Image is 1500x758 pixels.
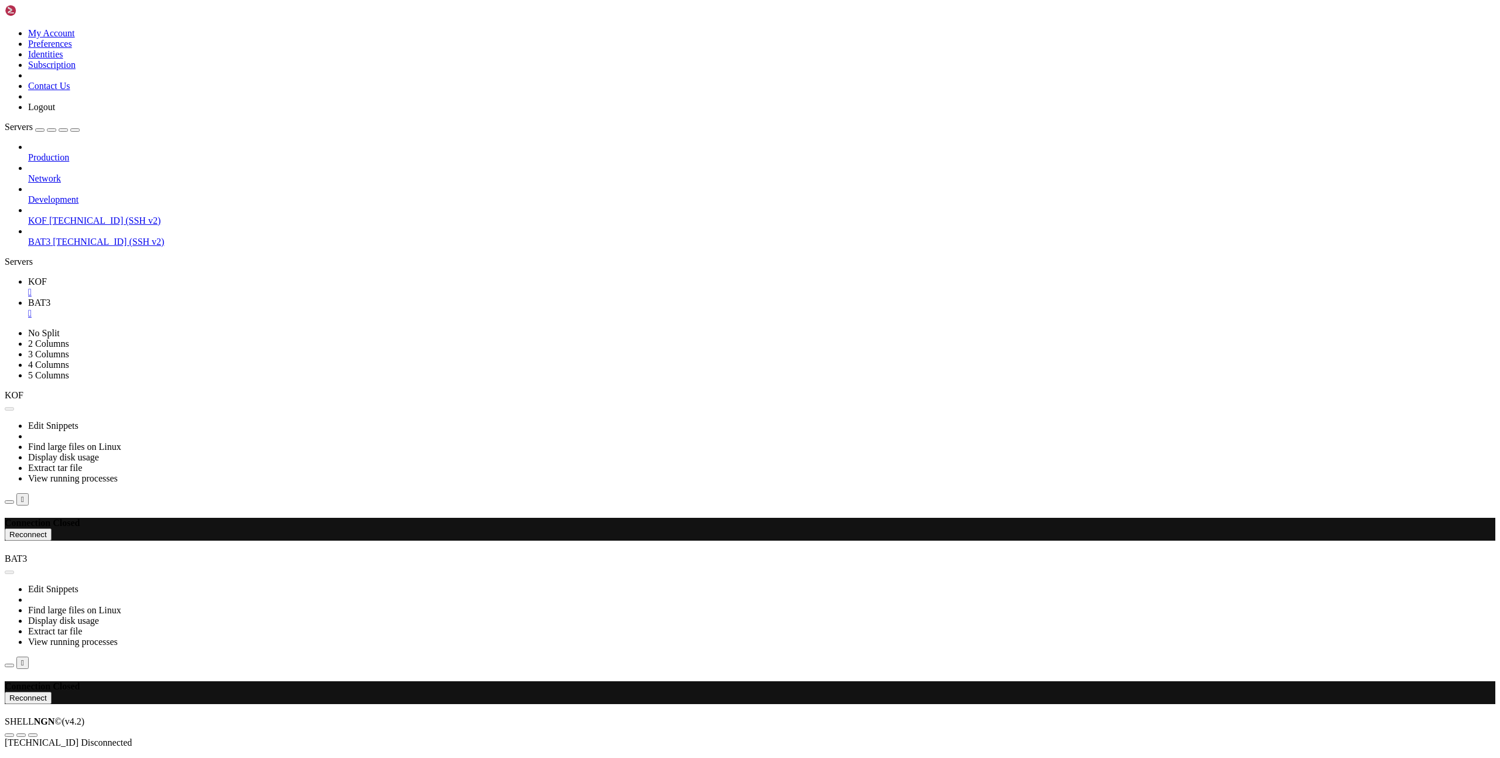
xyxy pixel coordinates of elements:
a: Production [28,152,1495,163]
li: BAT3 [TECHNICAL_ID] (SSH v2) [28,226,1495,247]
a: Identities [28,49,63,59]
span: KOF [28,276,47,286]
span: Network [28,173,61,183]
span: BAT3 [28,298,50,308]
a: Servers [5,122,80,132]
a: Subscription [28,60,76,70]
a: Contact Us [28,81,70,91]
span: KOF [5,390,23,400]
span: BAT3 [28,237,50,247]
span: Development [28,194,79,204]
a: 2 Columns [28,339,69,349]
li: KOF [TECHNICAL_ID] (SSH v2) [28,205,1495,226]
span: Servers [5,122,33,132]
a: My Account [28,28,75,38]
a: Extract tar file [28,463,82,473]
span: [TECHNICAL_ID] (SSH v2) [49,216,161,226]
span: KOF [28,216,47,226]
a: 4 Columns [28,360,69,370]
a: BAT3 [TECHNICAL_ID] (SSH v2) [28,237,1495,247]
a: Preferences [28,39,72,49]
a: View running processes [28,473,118,483]
span: Production [28,152,69,162]
a: Display disk usage [28,452,99,462]
span: [TECHNICAL_ID] (SSH v2) [53,237,164,247]
a: BAT3 [28,298,1495,319]
a: No Split [28,328,60,338]
a: Network [28,173,1495,184]
li: Development [28,184,1495,205]
a: 5 Columns [28,370,69,380]
div: Servers [5,257,1495,267]
a: Edit Snippets [28,421,79,431]
div:  [21,495,24,504]
a: KOF [28,276,1495,298]
a: KOF [TECHNICAL_ID] (SSH v2) [28,216,1495,226]
a: 3 Columns [28,349,69,359]
button:  [16,493,29,506]
a:  [28,287,1495,298]
a: Logout [28,102,55,112]
li: Production [28,142,1495,163]
a: Development [28,194,1495,205]
img: Shellngn [5,5,72,16]
li: Network [28,163,1495,184]
a: Find large files on Linux [28,442,121,452]
a:  [28,308,1495,319]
